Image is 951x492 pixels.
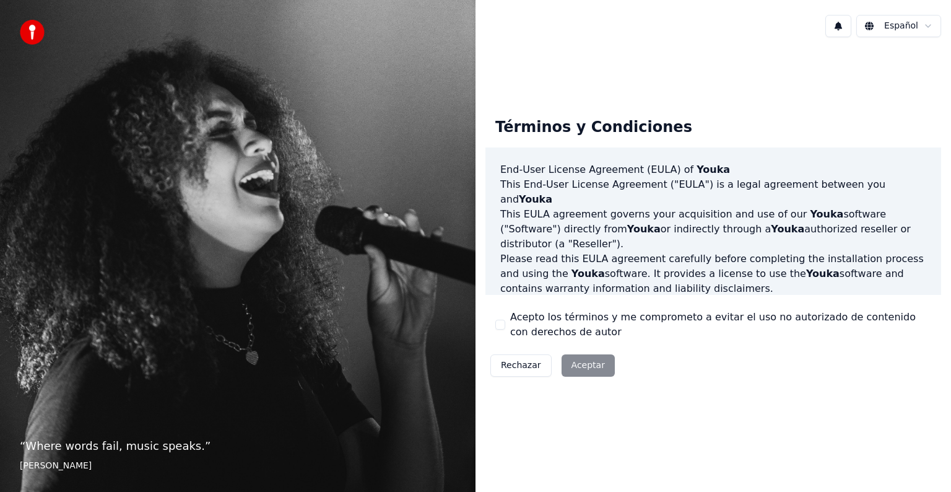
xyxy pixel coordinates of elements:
[490,354,552,377] button: Rechazar
[20,460,456,472] footer: [PERSON_NAME]
[500,162,926,177] h3: End-User License Agreement (EULA) of
[519,193,552,205] span: Youka
[500,207,926,252] p: This EULA agreement governs your acquisition and use of our software ("Software") directly from o...
[697,164,730,175] span: Youka
[500,252,926,296] p: Please read this EULA agreement carefully before completing the installation process and using th...
[485,108,702,147] div: Términos y Condiciones
[20,437,456,455] p: “ Where words fail, music speaks. ”
[810,208,843,220] span: Youka
[571,268,605,279] span: Youka
[20,20,45,45] img: youka
[627,223,661,235] span: Youka
[510,310,931,340] label: Acepto los términos y me comprometo a evitar el uso no autorizado de contenido con derechos de autor
[771,223,804,235] span: Youka
[806,268,840,279] span: Youka
[500,177,926,207] p: This End-User License Agreement ("EULA") is a legal agreement between you and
